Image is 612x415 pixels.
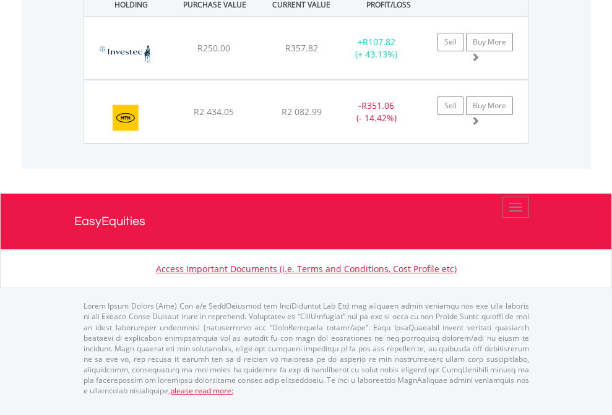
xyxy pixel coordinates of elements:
[361,100,394,111] span: R351.06
[90,96,162,140] img: EQU.ZA.MTN.png
[156,263,457,275] a: Access Important Documents (i.e. Terms and Conditions, Cost Profile etc)
[197,42,230,54] span: R250.00
[194,106,234,118] span: R2 434.05
[170,385,233,396] a: please read more:
[84,301,529,396] p: Lorem Ipsum Dolors (Ame) Con a/e SeddOeiusmod tem InciDiduntut Lab Etd mag aliquaen admin veniamq...
[466,33,513,51] a: Buy More
[437,33,463,51] a: Sell
[363,36,395,48] span: R107.82
[437,96,463,115] a: Sell
[90,32,160,76] img: EQU.ZA.GSDIIA.png
[466,96,513,115] a: Buy More
[338,36,415,61] div: + (+ 43.13%)
[285,42,318,54] span: R357.82
[282,106,322,118] span: R2 082.99
[74,194,538,249] a: EasyEquities
[338,100,415,124] div: - (- 14.42%)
